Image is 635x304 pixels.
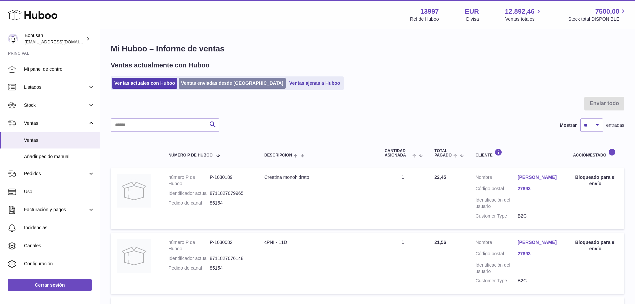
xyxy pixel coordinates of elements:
[475,186,517,194] dt: Código postal
[560,122,577,128] label: Mostrar
[210,265,251,271] dd: 85154
[518,174,560,181] a: [PERSON_NAME]
[264,153,292,158] span: Descripción
[378,168,428,229] td: 1
[573,174,618,187] div: Bloqueado para el envío
[434,240,446,245] span: 21,56
[168,200,210,206] dt: Pedido de canal
[168,265,210,271] dt: Pedido de canal
[475,148,560,158] div: Cliente
[117,239,151,273] img: no-photo.jpg
[475,251,517,259] dt: Código postal
[466,16,479,22] div: Divisa
[168,239,210,252] dt: número P de Huboo
[24,261,95,267] span: Configuración
[595,7,619,16] span: 7500,00
[8,279,92,291] a: Cerrar sesión
[24,66,95,72] span: Mi panel de control
[475,174,517,182] dt: Nombre
[505,7,542,22] a: 12.892,46 Ventas totales
[606,122,624,128] span: entradas
[24,189,95,195] span: Uso
[24,137,95,143] span: Ventas
[475,213,517,219] dt: Customer Type
[505,16,542,22] span: Ventas totales
[168,190,210,197] dt: Identificador actual
[420,7,439,16] strong: 13997
[264,239,371,246] div: cPNI - 11D
[24,102,88,108] span: Stock
[465,7,479,16] strong: EUR
[168,255,210,262] dt: Identificador actual
[210,239,251,252] dd: P-1030082
[24,225,95,231] span: Incidencias
[210,200,251,206] dd: 85154
[25,32,85,45] div: Bonusan
[287,78,343,89] a: Ventas ajenas a Huboo
[573,148,618,158] div: Acción/Estado
[210,255,251,262] dd: 8711827076148
[112,78,177,89] a: Ventas actuales con Huboo
[24,171,88,177] span: Pedidos
[505,7,535,16] span: 12.892,46
[518,278,560,284] dd: B2C
[25,39,98,44] span: [EMAIL_ADDRESS][DOMAIN_NAME]
[518,213,560,219] dd: B2C
[475,262,517,275] dt: Identificación del usuario
[518,186,560,192] a: 27893
[475,197,517,210] dt: Identificación del usuario
[8,34,18,44] img: info@bonusan.es
[568,16,627,22] span: Stock total DISPONIBLE
[210,190,251,197] dd: 8711827079965
[475,278,517,284] dt: Customer Type
[168,174,210,187] dt: número P de Huboo
[168,153,212,158] span: número P de Huboo
[264,174,371,181] div: Creatina monohidrato
[117,174,151,208] img: no-photo.jpg
[385,149,411,158] span: Cantidad ASIGNADA
[378,233,428,294] td: 1
[111,43,624,54] h1: Mi Huboo – Informe de ventas
[24,207,88,213] span: Facturación y pagos
[24,154,95,160] span: Añadir pedido manual
[434,175,446,180] span: 22,45
[179,78,286,89] a: Ventas enviadas desde [GEOGRAPHIC_DATA]
[475,239,517,247] dt: Nombre
[210,174,251,187] dd: P-1030189
[434,149,452,158] span: Total pagado
[518,251,560,257] a: 27893
[24,243,95,249] span: Canales
[111,61,210,70] h2: Ventas actualmente con Huboo
[24,120,88,126] span: Ventas
[518,239,560,246] a: [PERSON_NAME]
[573,239,618,252] div: Bloqueado para el envío
[410,16,439,22] div: Ref de Huboo
[24,84,88,90] span: Listados
[568,7,627,22] a: 7500,00 Stock total DISPONIBLE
